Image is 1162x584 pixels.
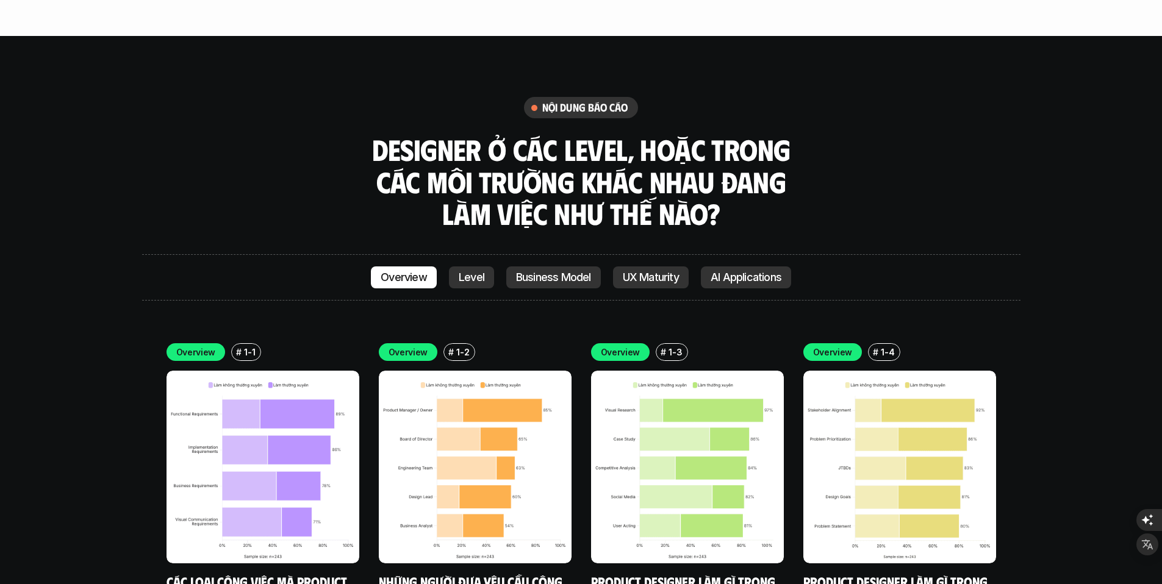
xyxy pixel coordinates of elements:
[873,347,878,357] h6: #
[601,346,640,358] p: Overview
[813,346,853,358] p: Overview
[516,271,591,283] p: Business Model
[881,346,894,358] p: 1-4
[459,271,484,283] p: Level
[381,271,427,283] p: Overview
[701,266,791,288] a: AI Applications
[244,346,255,358] p: 1-1
[711,271,781,283] p: AI Applications
[661,347,666,357] h6: #
[669,346,682,358] p: 1-3
[176,346,216,358] p: Overview
[236,347,242,357] h6: #
[506,266,601,288] a: Business Model
[449,266,494,288] a: Level
[368,134,795,230] h3: Designer ở các level, hoặc trong các môi trường khác nhau đang làm việc như thế nào?
[542,101,628,115] h6: nội dung báo cáo
[448,347,454,357] h6: #
[456,346,469,358] p: 1-2
[371,266,437,288] a: Overview
[623,271,679,283] p: UX Maturity
[389,346,428,358] p: Overview
[613,266,689,288] a: UX Maturity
